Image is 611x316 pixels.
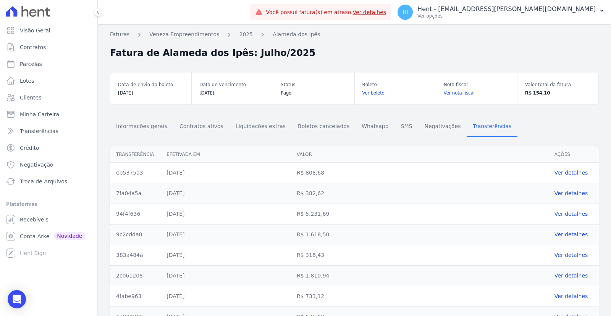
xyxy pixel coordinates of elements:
[20,111,59,118] span: Minha Carteira
[20,127,58,135] span: Transferências
[20,60,42,68] span: Parcelas
[3,90,94,105] a: Clientes
[554,292,593,300] a: Ver detalhes
[110,117,173,137] a: Informações gerais
[230,117,292,137] a: Liquidações extras
[357,119,393,134] span: Whatsapp
[116,169,154,177] dd: eb5375a3
[266,8,386,16] span: Você possui fatura(s) em atraso.
[297,292,542,300] dd: R$ 733,12
[297,231,542,239] dd: R$ 1.618,50
[116,272,154,280] dd: 2cb61208
[3,73,94,88] a: Lotes
[297,251,542,259] dd: R$ 316,43
[239,30,253,38] a: 2025
[110,30,599,43] nav: Breadcrumb
[3,107,94,122] a: Minha Carteira
[554,272,593,280] a: Ver detalhes
[20,144,39,152] span: Crédito
[3,23,94,38] a: Visão Geral
[166,231,284,239] dd: [DATE]
[116,189,154,197] dd: 7fa04a5a
[525,80,591,89] dt: Valor total da fatura
[20,178,67,185] span: Troca de Arquivos
[396,119,417,134] span: SMS
[116,251,154,259] dd: 383a484a
[8,290,26,308] div: Open Intercom Messenger
[554,251,593,259] a: Ver detalhes
[166,189,284,197] dd: [DATE]
[166,251,284,259] dd: [DATE]
[54,232,85,240] span: Novidade
[166,151,284,158] dd: Efetivada em
[166,169,284,177] dd: [DATE]
[391,2,611,23] button: Hl Hent - [EMAIL_ADDRESS][PERSON_NAME][DOMAIN_NAME] Ver opções
[273,30,320,38] a: Alameda dos Ipês
[20,94,41,101] span: Clientes
[118,89,184,97] dd: [DATE]
[444,80,509,89] dt: Nota fiscal
[297,272,542,280] dd: R$ 1.810,94
[3,174,94,189] a: Troca de Arquivos
[3,56,94,72] a: Parcelas
[3,124,94,139] a: Transferências
[199,80,265,89] dt: Data de vencimento
[402,10,408,15] span: Hl
[297,151,542,158] dd: Valor
[362,80,428,89] dt: Boleto
[3,212,94,227] a: Recebíveis
[116,292,154,300] dd: 4fabe963
[467,117,517,137] a: Transferências
[356,117,394,137] a: Whatsapp
[554,169,593,177] a: Ver detalhes
[417,13,596,19] p: Ver opções
[3,157,94,172] a: Negativação
[3,140,94,156] a: Crédito
[554,231,593,239] a: Ver detalhes
[297,210,542,218] dd: R$ 5.231,69
[281,80,346,89] dt: Status
[166,272,284,280] dd: [DATE]
[110,46,315,60] h2: Fatura de Alameda dos Ipês: Julho/2025
[353,9,386,15] a: Ver detalhes
[444,89,509,97] a: Ver nota fiscal
[395,117,419,137] a: SMS
[166,210,284,218] dd: [DATE]
[417,5,596,13] p: Hent - [EMAIL_ADDRESS][PERSON_NAME][DOMAIN_NAME]
[199,89,265,97] dd: [DATE]
[110,30,129,38] a: Faturas
[362,89,428,97] a: Ver boleto
[20,233,49,240] span: Conta Arke
[20,161,53,168] span: Negativação
[554,210,593,218] a: Ver detalhes
[418,117,467,137] a: Negativações
[149,30,219,38] a: Veneza Empreendimentos
[6,200,91,209] div: Plataformas
[175,119,228,134] span: Contratos ativos
[116,231,154,239] dd: 9c2cdda0
[166,292,284,300] dd: [DATE]
[20,27,50,34] span: Visão Geral
[118,80,184,89] dt: Data de envio do boleto
[292,117,356,137] a: Boletos cancelados
[116,210,154,218] dd: 94f4f636
[420,119,465,134] span: Negativações
[3,40,94,55] a: Contratos
[297,169,542,177] dd: R$ 808,68
[112,119,172,134] span: Informações gerais
[554,151,593,158] dd: Ações
[281,89,346,97] dd: Pago
[554,189,593,197] a: Ver detalhes
[525,89,591,97] dd: R$ 154,10
[468,119,516,134] span: Transferências
[297,189,542,197] dd: R$ 382,62
[173,117,230,137] a: Contratos ativos
[20,77,34,85] span: Lotes
[20,43,46,51] span: Contratos
[116,151,154,158] dd: Transferência
[293,119,354,134] span: Boletos cancelados
[20,216,48,223] span: Recebíveis
[231,119,290,134] span: Liquidações extras
[3,229,94,244] a: Conta Arke Novidade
